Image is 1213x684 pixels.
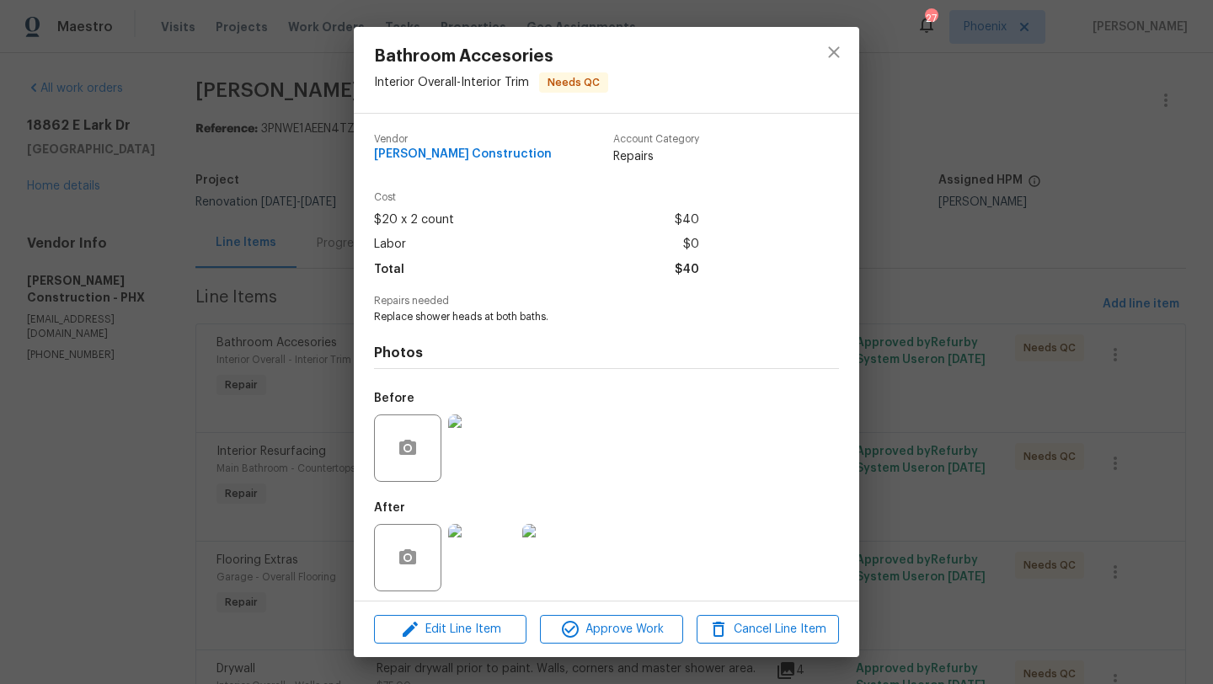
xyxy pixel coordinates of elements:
h4: Photos [374,345,839,361]
span: Total [374,258,404,282]
span: Repairs [613,148,699,165]
span: Approve Work [545,619,677,640]
div: 27 [925,10,937,27]
span: Cost [374,192,699,203]
span: $20 x 2 count [374,208,454,232]
button: Cancel Line Item [697,615,839,644]
span: $40 [675,258,699,282]
span: Repairs needed [374,296,839,307]
span: Vendor [374,134,552,145]
span: Bathroom Accesories [374,47,608,66]
button: Edit Line Item [374,615,526,644]
span: $40 [675,208,699,232]
span: [PERSON_NAME] Construction [374,148,552,161]
span: Cancel Line Item [702,619,834,640]
button: Approve Work [540,615,682,644]
span: Interior Overall - Interior Trim [374,77,529,88]
span: Labor [374,232,406,257]
span: $0 [683,232,699,257]
span: Needs QC [541,74,606,91]
span: Edit Line Item [379,619,521,640]
span: Replace shower heads at both baths. [374,310,793,324]
button: close [814,32,854,72]
h5: Before [374,393,414,404]
span: Account Category [613,134,699,145]
h5: After [374,502,405,514]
